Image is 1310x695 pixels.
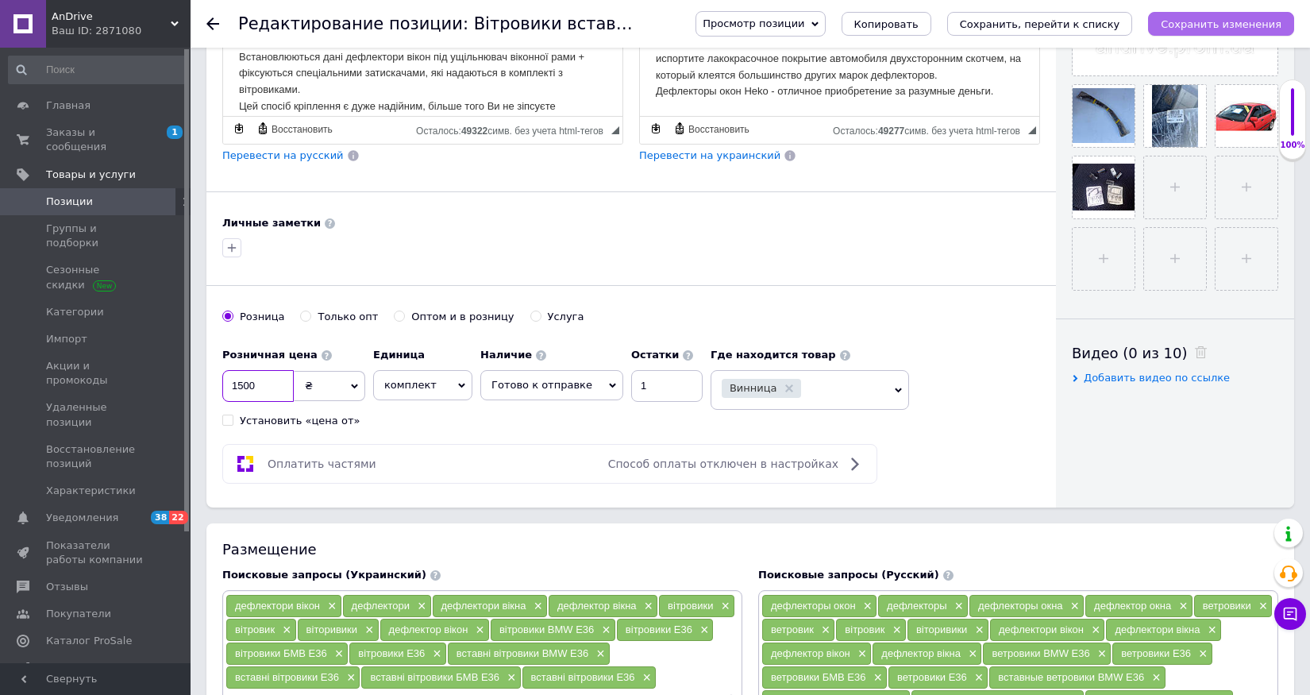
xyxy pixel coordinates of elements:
span: × [965,647,977,661]
span: 49322 [461,125,487,137]
span: Показатели работы компании [46,539,147,567]
span: × [343,671,356,685]
span: Готово к отправке [491,379,592,391]
span: × [530,600,542,613]
span: Товары и услуги [46,168,136,182]
span: × [1175,600,1188,613]
div: Подсчет символов [833,122,1028,137]
div: Только опт [318,310,378,324]
span: ветровик [771,624,814,635]
span: 22 [169,511,187,524]
span: Копировать [854,18,919,30]
b: Наличие [480,349,532,361]
span: Удаленные позиции [46,400,147,429]
b: Личные заметки [222,217,321,229]
div: Розница [240,310,284,324]
span: × [472,624,484,637]
b: Единица [373,349,425,361]
span: × [818,624,830,637]
span: Восстановление позиций [46,442,147,471]
b: Где находится товар [711,349,836,361]
span: × [1094,647,1107,661]
span: × [1195,647,1208,661]
span: вітровики BMW E36 [499,624,594,635]
div: 100% Качество заполнения [1279,79,1306,160]
span: дефлектори вікон [235,600,320,612]
span: × [717,600,730,613]
span: віторивики [916,624,967,635]
span: вітровики [668,600,713,612]
span: Перевести на украинский [639,149,780,161]
span: × [331,647,344,661]
span: Отзывы [46,580,88,594]
span: вітровик [845,624,884,635]
a: Восстановить [254,120,335,137]
span: дефлектор вікна [881,647,961,659]
span: ₴ [305,380,313,392]
span: Перевести на русский [222,149,344,161]
span: дефлекторы окна [978,600,1062,612]
span: вставні вітровики E36 [235,671,339,683]
span: вітровики E36 [626,624,692,635]
span: Уведомления [46,511,118,525]
span: комплект [373,370,472,400]
span: вітровики Е36 [358,647,425,659]
span: × [860,600,873,613]
span: Каталог ProSale [46,634,132,648]
span: віторивики [306,624,357,635]
span: × [503,671,516,685]
span: ветровики [1203,600,1251,612]
span: × [869,671,882,685]
button: Копировать [842,12,931,36]
span: AnDrive [52,10,171,24]
input: 0 [222,370,294,402]
div: Установить «цена от» [240,414,360,428]
a: Восстановить [671,120,752,137]
body: Визуальный текстовый редактор, 717817AA-8485-4E33-9F37-FC8B2E87A40E [16,16,383,247]
span: Восстановить [686,123,749,137]
div: Размещение [222,539,1278,559]
span: × [598,624,611,637]
span: Позиции [46,195,93,209]
span: Добавить видео по ссылке [1084,372,1230,384]
span: дефлектори вікна [441,600,526,612]
div: Оптом и в розницу [411,310,514,324]
span: 38 [151,511,169,524]
span: ветровики BMW E36 [992,647,1089,659]
span: × [854,647,867,661]
span: Характеристики [46,484,136,498]
span: ветровики Е36 [897,671,967,683]
h1: Редактирование позиции: Вітровики вставні для BMW 3 SERIES (E36) 1990-1998 SEDAN передні Heko Team [238,14,1204,33]
span: Способ оплаты отключен в настройках [608,458,838,470]
span: Поисковые запросы (Русский) [758,569,939,581]
span: дефлектори вікон [999,624,1084,635]
span: Акции и промокоды [46,359,147,388]
span: Оплатить частями [268,458,376,470]
i: Сохранить изменения [1161,18,1281,30]
span: × [971,671,984,685]
span: вставні вітровики Е36 [531,671,635,683]
span: Сезонные скидки [46,263,147,292]
span: × [971,624,984,637]
span: дефлектор вікна [557,600,637,612]
span: дефлектори вікна [1115,624,1200,635]
span: Покупатели [46,607,111,621]
span: × [639,671,652,685]
b: Розничная цена [222,349,318,361]
span: × [279,624,291,637]
a: Сделать резервную копию сейчас [647,120,665,137]
span: 1 [167,125,183,139]
a: Сделать резервную копию сейчас [230,120,248,137]
span: дефлекторы окон [771,600,856,612]
span: × [1088,624,1100,637]
span: Категории [46,305,104,319]
span: × [414,600,426,613]
span: × [324,600,337,613]
span: ветровики E36 [1121,647,1191,659]
span: Перетащите для изменения размера [611,126,619,134]
span: × [641,600,653,613]
button: Чат с покупателем [1274,598,1306,630]
span: Перетащите для изменения размера [1028,126,1036,134]
span: 49277 [878,125,904,137]
span: × [429,647,441,661]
